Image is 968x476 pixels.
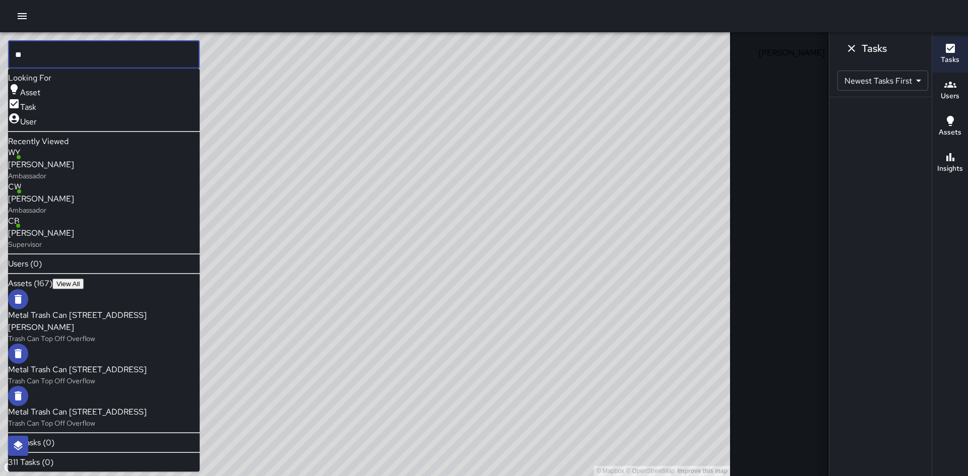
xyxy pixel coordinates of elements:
[56,280,80,288] span: View All
[8,418,147,428] p: Trash Can Top Off Overflow
[8,205,74,215] p: Ambassador
[8,215,20,227] p: CB
[753,47,831,58] span: [PERSON_NAME]
[20,116,37,127] span: User
[8,258,200,269] li: Users (0)
[8,289,200,344] div: Metal Trash Can [STREET_ADDRESS][PERSON_NAME]Trash Can Top Off Overflow
[8,147,74,181] div: WY[PERSON_NAME]Ambassador
[8,278,200,289] li: Assets (167)
[8,227,74,239] span: [PERSON_NAME]
[8,181,74,215] div: CW[PERSON_NAME]Ambassador
[837,71,928,91] div: Newest Tasks First
[8,406,147,418] span: Metal Trash Can [STREET_ADDRESS]
[8,457,200,467] li: 311 Tasks (0)
[941,54,959,65] h6: Tasks
[8,83,40,98] div: Asset
[8,147,20,159] p: WY
[928,75,960,87] p: 0 tasks
[8,239,74,249] p: Supervisor
[8,181,21,193] p: CW
[8,193,74,205] span: [PERSON_NAME]
[8,136,200,147] li: Recently Viewed
[20,87,40,98] span: Asset
[932,145,968,181] button: Insights
[932,36,968,73] button: Tasks
[20,102,36,112] span: Task
[8,171,74,181] p: Ambassador
[932,109,968,145] button: Assets
[862,40,887,56] h6: Tasks
[841,38,862,58] button: Dismiss
[52,279,84,289] button: View All
[753,43,843,58] div: [PERSON_NAME]
[8,344,147,386] div: Metal Trash Can [STREET_ADDRESS]Trash Can Top Off Overflow
[932,73,968,109] button: Users
[939,127,961,138] h6: Assets
[8,159,74,171] span: [PERSON_NAME]
[8,333,200,344] p: Trash Can Top Off Overflow
[941,91,959,102] h6: Users
[937,163,963,174] h6: Insights
[8,376,147,386] p: Trash Can Top Off Overflow
[8,386,147,428] div: Metal Trash Can [STREET_ADDRESS]Trash Can Top Off Overflow
[8,73,200,83] li: Looking For
[8,309,200,333] span: Metal Trash Can [STREET_ADDRESS][PERSON_NAME]
[8,112,40,127] div: User
[8,215,74,249] div: CB[PERSON_NAME]Supervisor
[8,437,200,448] li: Jia Tasks (0)
[8,364,147,376] span: Metal Trash Can [STREET_ADDRESS]
[8,98,40,112] div: Task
